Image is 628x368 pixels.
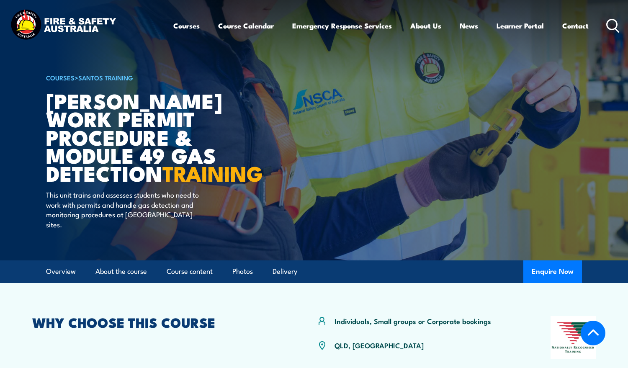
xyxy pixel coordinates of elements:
[167,260,213,283] a: Course content
[95,260,147,283] a: About the course
[292,15,392,37] a: Emergency Response Services
[78,73,133,82] a: Santos Training
[335,316,491,326] p: Individuals, Small groups or Corporate bookings
[218,15,274,37] a: Course Calendar
[46,73,75,82] a: COURSES
[273,260,297,283] a: Delivery
[46,190,199,229] p: This unit trains and assesses students who need to work with permits and handle gas detection and...
[335,340,424,350] p: QLD, [GEOGRAPHIC_DATA]
[497,15,544,37] a: Learner Portal
[410,15,441,37] a: About Us
[460,15,478,37] a: News
[32,316,277,328] h2: WHY CHOOSE THIS COURSE
[162,157,263,189] strong: TRAINING
[46,72,253,82] h6: >
[173,15,200,37] a: Courses
[46,91,253,182] h1: [PERSON_NAME] Work Permit Procedure & Module 49 Gas Detection
[46,260,76,283] a: Overview
[523,260,582,283] button: Enquire Now
[232,260,253,283] a: Photos
[551,316,596,359] img: Nationally Recognised Training logo.
[562,15,589,37] a: Contact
